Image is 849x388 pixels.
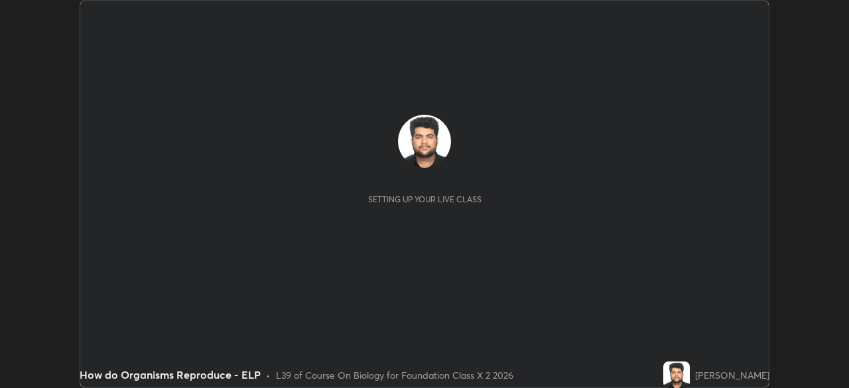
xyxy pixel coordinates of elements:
img: 9c6e8b1bcbdb40a592d6e727e793d0bd.jpg [663,361,690,388]
div: • [266,368,271,382]
div: Setting up your live class [368,194,482,204]
img: 9c6e8b1bcbdb40a592d6e727e793d0bd.jpg [398,115,451,168]
div: L39 of Course On Biology for Foundation Class X 2 2026 [276,368,513,382]
div: How do Organisms Reproduce - ELP [80,367,261,383]
div: [PERSON_NAME] [695,368,769,382]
